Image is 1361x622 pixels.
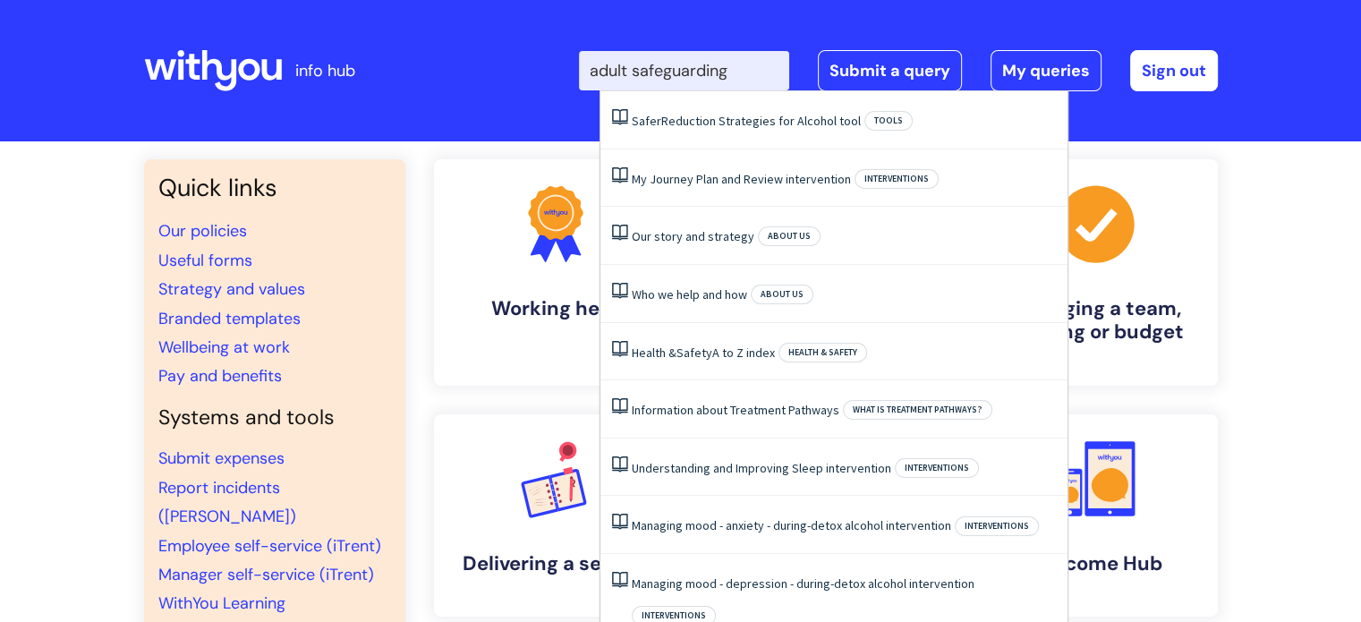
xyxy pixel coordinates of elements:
span: Tools [864,111,913,131]
span: Safer [632,113,661,129]
a: Working here [434,159,677,386]
a: Pay and benefits [158,365,282,387]
span: Interventions [955,516,1039,536]
a: Branded templates [158,308,301,329]
a: Strategy and values [158,278,305,300]
a: Our policies [158,220,247,242]
a: Employee self-service (iTrent) [158,535,381,557]
a: WithYou Learning [158,592,285,614]
p: info hub [295,56,355,85]
a: Submit a query [818,50,962,91]
a: Managing mood - anxiety - during-detox alcohol intervention [632,517,951,533]
span: About Us [758,226,821,246]
a: Welcome Hub [974,414,1218,617]
a: Our story and strategy [632,228,754,244]
span: About Us [751,285,813,304]
span: Health & Safety [778,343,867,362]
a: My queries [991,50,1102,91]
a: Managing a team, building or budget [974,159,1218,386]
a: Understanding and Improving Sleep intervention [632,460,891,476]
h4: Systems and tools [158,405,391,430]
span: Interventions [895,458,979,478]
a: Wellbeing at work [158,337,290,358]
span: Safety [676,345,712,361]
span: Interventions [855,169,939,189]
a: Managing mood - depression - during-detox alcohol intervention [632,575,974,592]
span: What is Treatment Pathways? [843,400,992,420]
a: Report incidents ([PERSON_NAME]) [158,477,296,527]
a: Delivering a service [434,414,677,617]
input: Search [579,51,789,90]
a: SaferReduction Strategies for Alcohol tool [632,113,861,129]
a: Information about Treatment Pathways [632,402,839,418]
a: Manager self-service (iTrent) [158,564,374,585]
h4: Delivering a service [448,552,663,575]
a: Health &SafetyA to Z index [632,345,775,361]
h3: Quick links [158,174,391,202]
h4: Working here [448,297,663,320]
div: | - [579,50,1218,91]
a: Useful forms [158,250,252,271]
h4: Managing a team, building or budget [989,297,1204,345]
a: Sign out [1130,50,1218,91]
a: Who we help and how [632,286,747,302]
h4: Welcome Hub [989,552,1204,575]
a: My Journey Plan and Review intervention [632,171,851,187]
a: Submit expenses [158,447,285,469]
